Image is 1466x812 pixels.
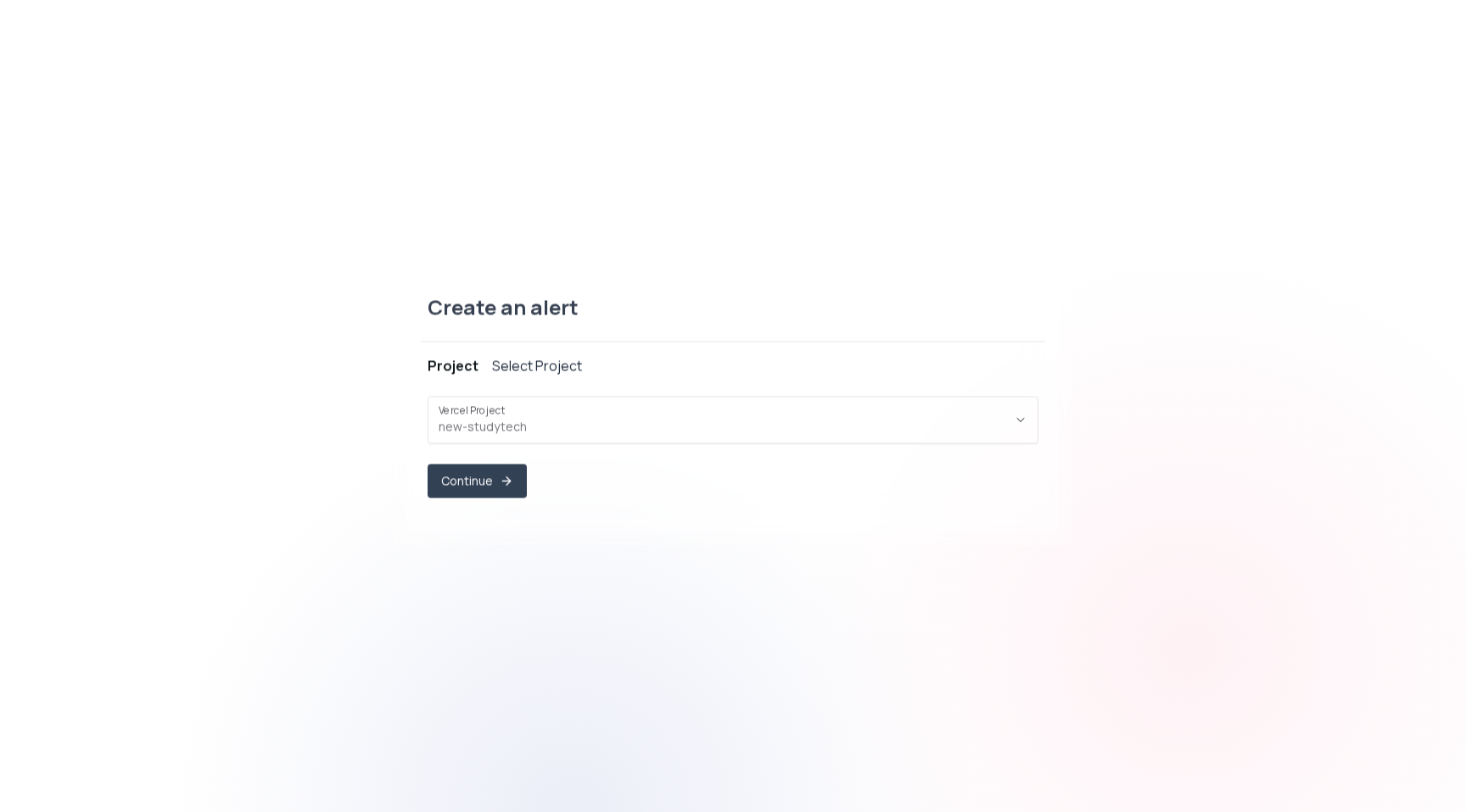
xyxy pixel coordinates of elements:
[421,294,1045,342] div: Create an alert
[492,356,582,376] div: Select Project
[428,464,527,498] button: Continue
[428,356,478,376] div: Project
[428,390,1038,519] div: ProjectSelect Project
[428,342,1038,390] button: ProjectSelect Project
[439,419,1007,436] span: new-studytech
[439,403,512,418] label: Vercel Project
[428,397,1038,444] button: Vercel Projectnew-studytech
